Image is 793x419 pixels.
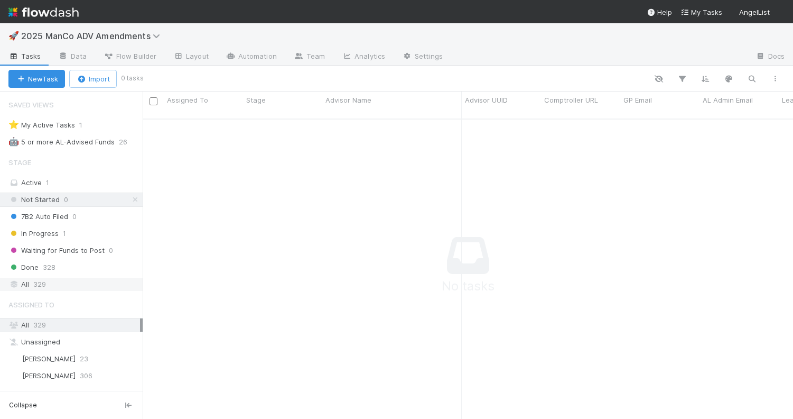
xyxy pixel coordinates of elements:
a: Docs [747,49,793,66]
a: My Tasks [680,7,722,17]
span: 2025 ManCo ADV Amendments [21,31,165,41]
span: My Tasks [680,8,722,16]
span: Done [8,261,39,274]
a: Layout [165,49,217,66]
span: 7B2 Auto Filed [8,210,68,223]
span: 🚀 [8,31,19,40]
span: 0 [64,193,68,206]
div: All [8,278,140,291]
span: ⭐ [8,120,19,129]
span: Tasks [8,51,41,61]
span: 329 [33,278,46,291]
div: Unassigned [8,335,140,349]
span: [PERSON_NAME] [22,371,76,380]
a: Data [50,49,95,66]
span: Flow Builder [104,51,156,61]
span: 26 [119,135,138,149]
img: logo-inverted-e16ddd16eac7371096b0.svg [8,3,79,21]
span: 0 [109,244,113,257]
a: Team [285,49,333,66]
a: Analytics [333,49,394,66]
span: 🤖 [8,137,19,146]
span: Waiting for Funds to Post [8,244,105,257]
span: In Progress [8,227,59,240]
div: Active [8,176,140,189]
small: 0 tasks [121,74,144,83]
span: AL Admin Email [703,95,753,105]
input: Toggle All Rows Selected [150,97,157,105]
span: 1 [79,119,93,132]
span: Comptroller URL [544,95,598,105]
button: Import [69,70,117,88]
span: Stage [246,95,266,105]
span: 328 [43,261,55,274]
span: Assigned To [167,95,208,105]
div: Help [647,7,672,17]
img: avatar_c545aa83-7101-4841-8775-afeaaa9cc762.png [8,370,19,381]
span: 0 [72,210,77,223]
span: Stage [8,152,31,173]
span: 306 [80,369,92,382]
span: 1 [63,227,66,240]
span: Advisor UUID [465,95,508,105]
img: avatar_e79b5690-6eb7-467c-97bb-55e5d29541a1.png [8,353,19,364]
a: Settings [394,49,451,66]
span: Advisor Name [325,95,371,105]
div: My Active Tasks [8,119,75,132]
span: 23 [80,352,88,366]
div: All [8,318,140,332]
span: Saved Views [8,94,54,115]
span: 1 [46,178,49,187]
span: GP Email [623,95,652,105]
span: [PERSON_NAME] [22,354,76,363]
img: avatar_c545aa83-7101-4841-8775-afeaaa9cc762.png [774,7,785,18]
span: 329 [33,321,46,329]
a: Flow Builder [95,49,165,66]
button: NewTask [8,70,65,88]
a: Automation [217,49,285,66]
span: Collapse [9,400,37,410]
span: AngelList [739,8,770,16]
span: Not Started [8,193,60,206]
span: Assigned To [8,294,54,315]
div: 5 or more AL-Advised Funds [8,135,115,149]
